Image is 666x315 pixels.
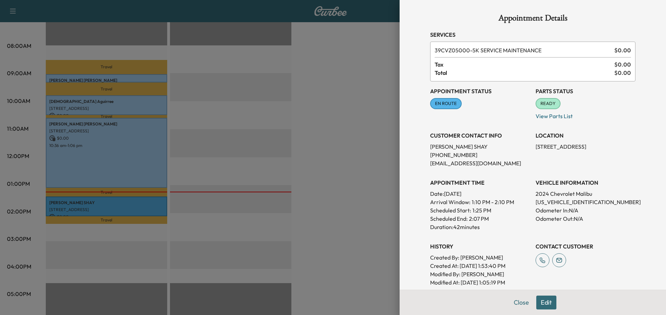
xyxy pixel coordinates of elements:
[536,109,635,120] p: View Parts List
[430,223,530,231] p: Duration: 42 minutes
[430,215,468,223] p: Scheduled End:
[430,206,471,215] p: Scheduled Start:
[536,87,635,95] h3: Parts Status
[536,100,560,107] span: READY
[430,270,530,278] p: Modified By : [PERSON_NAME]
[430,253,530,262] p: Created By : [PERSON_NAME]
[536,198,635,206] p: [US_VEHICLE_IDENTIFICATION_NUMBER]
[472,198,514,206] span: 1:10 PM - 2:10 PM
[430,190,530,198] p: Date: [DATE]
[469,215,489,223] p: 2:07 PM
[472,206,491,215] p: 1:25 PM
[536,296,556,309] button: Edit
[430,142,530,151] p: [PERSON_NAME] SHAY
[430,198,530,206] p: Arrival Window:
[536,206,635,215] p: Odometer In: N/A
[509,296,533,309] button: Close
[536,142,635,151] p: [STREET_ADDRESS]
[536,215,635,223] p: Odometer Out: N/A
[430,87,530,95] h3: Appointment Status
[614,46,631,54] span: $ 0.00
[430,242,530,251] h3: History
[430,262,530,270] p: Created At : [DATE] 1:53:40 PM
[430,131,530,140] h3: CUSTOMER CONTACT INFO
[536,178,635,187] h3: VEHICLE INFORMATION
[430,178,530,187] h3: APPOINTMENT TIME
[430,159,530,167] p: [EMAIL_ADDRESS][DOMAIN_NAME]
[430,30,635,39] h3: Services
[536,242,635,251] h3: CONTACT CUSTOMER
[430,278,530,287] p: Modified At : [DATE] 1:05:19 PM
[430,14,635,25] h1: Appointment Details
[435,60,614,69] span: Tax
[431,100,461,107] span: EN ROUTE
[435,69,614,77] span: Total
[536,190,635,198] p: 2024 Chevrolet Malibu
[435,46,612,54] span: 5K SERVICE MAINTENANCE
[614,60,631,69] span: $ 0.00
[536,131,635,140] h3: LOCATION
[614,69,631,77] span: $ 0.00
[430,151,530,159] p: [PHONE_NUMBER]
